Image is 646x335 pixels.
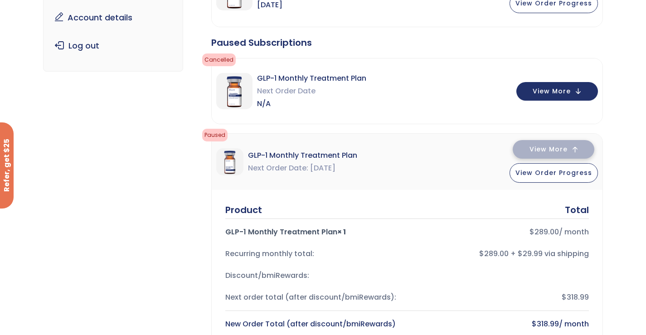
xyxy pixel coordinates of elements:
[532,319,559,329] bdi: 318.99
[529,227,534,237] span: $
[513,140,594,159] button: View More
[202,53,236,66] span: cancelled
[529,227,559,237] bdi: 289.00
[337,227,346,237] strong: × 1
[225,291,400,304] div: Next order total (after discount/bmiRewards):
[414,248,589,260] div: $289.00 + $29.99 via shipping
[510,163,598,183] button: View Order Progress
[565,204,589,216] div: Total
[529,146,568,152] span: View More
[202,129,228,141] span: Paused
[257,97,366,110] span: N/A
[211,36,603,49] div: Paused Subscriptions
[248,149,357,162] span: GLP-1 Monthly Treatment Plan
[516,82,598,101] button: View More
[225,318,400,330] div: New Order Total (after discount/bmiRewards)
[414,226,589,238] div: / month
[248,162,308,175] span: Next Order Date
[225,248,400,260] div: Recurring monthly total:
[310,162,335,175] span: [DATE]
[515,168,592,177] span: View Order Progress
[257,72,366,85] span: GLP-1 Monthly Treatment Plan
[50,8,176,27] a: Account details
[225,269,400,282] div: Discount/bmiRewards:
[532,319,537,329] span: $
[414,318,589,330] div: / month
[225,226,400,238] div: GLP-1 Monthly Treatment Plan
[533,88,571,94] span: View More
[225,204,262,216] div: Product
[257,85,366,97] span: Next Order Date
[50,36,176,55] a: Log out
[414,291,589,304] div: $318.99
